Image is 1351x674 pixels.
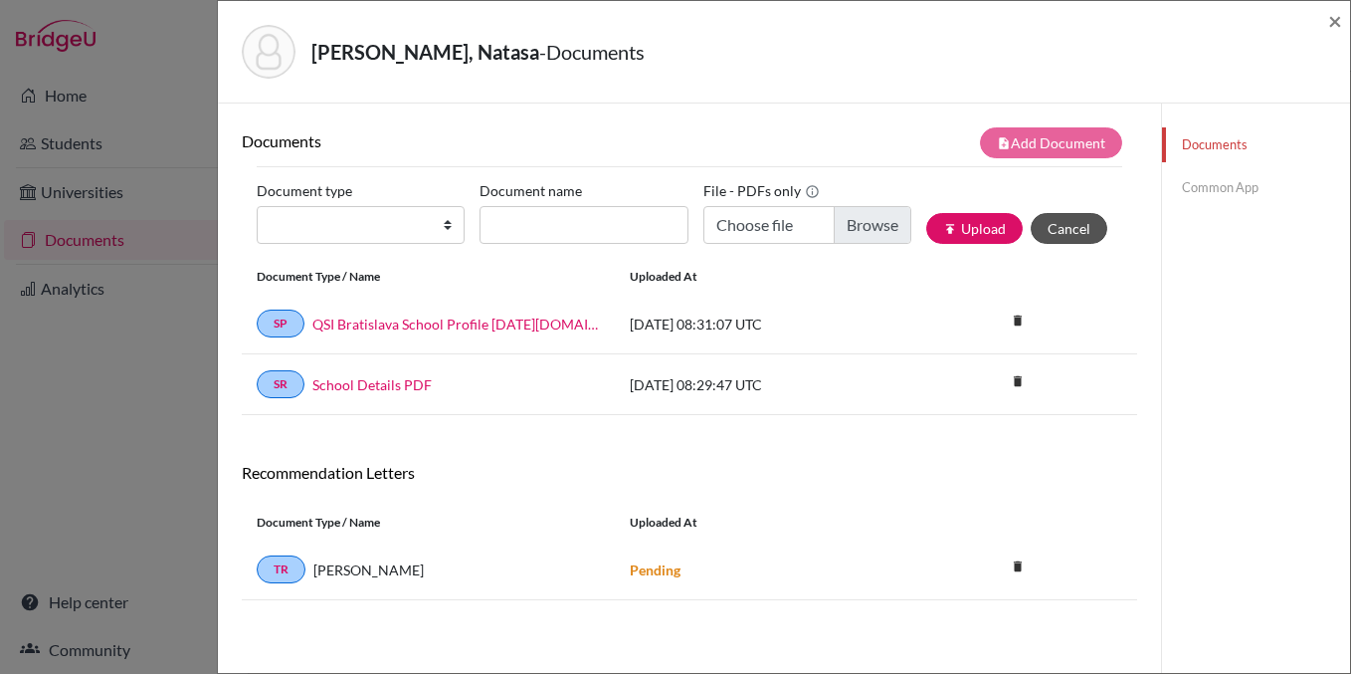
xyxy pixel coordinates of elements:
[615,514,913,532] div: Uploaded at
[630,562,680,578] strong: Pending
[242,131,689,150] h6: Documents
[1031,213,1107,244] button: Cancel
[312,374,432,395] a: School Details PDF
[1003,309,1033,336] a: delete
[980,127,1122,158] button: note_addAdd Document
[1328,6,1342,35] span: ×
[615,268,913,286] div: Uploaded at
[1003,366,1033,396] i: delete
[539,40,645,64] span: - Documents
[1162,127,1350,162] a: Documents
[257,370,304,398] a: SR
[311,40,539,64] strong: [PERSON_NAME], Natasa
[1328,9,1342,33] button: Close
[1003,306,1033,336] i: delete
[480,175,582,206] label: Document name
[257,556,305,583] a: TR
[1003,552,1033,581] i: delete
[242,268,615,286] div: Document Type / Name
[1003,369,1033,396] a: delete
[242,514,615,532] div: Document Type / Name
[926,213,1023,244] button: publishUpload
[257,310,304,337] a: SP
[312,314,600,335] a: QSI Bratislava School Profile [DATE][DOMAIN_NAME][DATE]_wide
[1162,170,1350,205] a: Common App
[1003,555,1033,581] a: delete
[943,222,957,236] i: publish
[703,175,820,206] label: File - PDFs only
[615,314,913,335] div: [DATE] 08:31:07 UTC
[242,463,1137,482] h6: Recommendation Letters
[257,175,352,206] label: Document type
[615,374,913,395] div: [DATE] 08:29:47 UTC
[997,136,1011,150] i: note_add
[313,560,424,580] span: [PERSON_NAME]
